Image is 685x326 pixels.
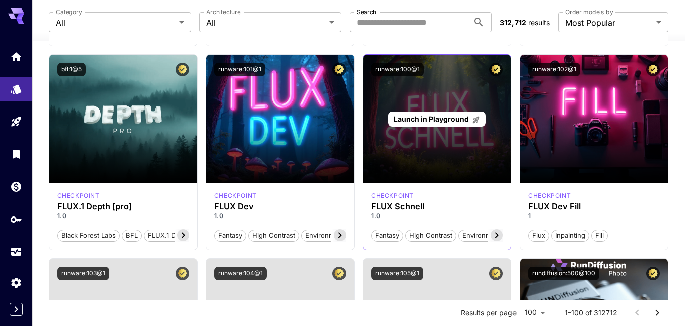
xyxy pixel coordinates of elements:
div: Settings [10,276,22,289]
h3: FLUX Schnell [371,202,503,211]
h3: FLUX Dev [214,202,346,211]
button: Black Forest Labs [57,229,120,242]
p: checkpoint [57,191,100,200]
span: All [206,17,325,29]
div: Home [10,50,22,63]
label: Order models by [565,8,613,16]
div: Library [10,148,22,160]
a: Launch in Playground [388,112,486,127]
p: 1.0 [214,211,346,221]
p: 1–100 of 312712 [565,308,617,318]
span: FLUX.1 Depth [pro] [144,231,211,241]
div: FLUX.1 S [371,191,414,200]
button: Certified Model – Vetted for best performance and includes a commercial license. [646,267,660,280]
div: API Keys [10,213,22,226]
h3: FLUX Dev Fill [528,202,660,211]
button: Environment [458,229,505,242]
span: All [56,17,175,29]
p: 1.0 [371,211,503,221]
button: Inpainting [551,229,589,242]
button: High Contrast [405,229,456,242]
button: Expand sidebar [10,303,23,316]
button: runware:104@1 [214,267,267,280]
p: 1.0 [57,211,189,221]
h3: FLUX.1 Depth [pro] [57,202,189,211]
span: Flux [529,231,549,241]
button: Certified Model – Vetted for best performance and includes a commercial license. [176,267,189,280]
button: Certified Model – Vetted for best performance and includes a commercial license. [176,63,189,76]
button: FLUX.1 Depth [pro] [144,229,211,242]
span: Environment [302,231,348,241]
span: results [528,18,550,27]
button: Certified Model – Vetted for best performance and includes a commercial license. [489,63,503,76]
div: Playground [10,116,22,128]
div: fluxpro [57,191,100,200]
button: Go to next page [647,303,667,323]
label: Architecture [206,8,240,16]
button: Certified Model – Vetted for best performance and includes a commercial license. [332,63,346,76]
label: Search [357,8,376,16]
span: 312,712 [500,18,526,27]
span: BFL [122,231,141,241]
div: Models [10,81,22,93]
p: 1 [528,211,660,221]
button: Certified Model – Vetted for best performance and includes a commercial license. [332,267,346,280]
span: Environment [459,231,505,241]
button: runware:101@1 [214,63,265,76]
div: 100 [521,305,549,320]
span: Most Popular [565,17,652,29]
button: bfl:1@5 [57,63,86,76]
div: FLUX.1 D [214,191,257,200]
button: Environment [301,229,349,242]
p: checkpoint [528,191,571,200]
span: Inpainting [552,231,589,241]
span: Fantasy [215,231,246,241]
span: High Contrast [249,231,299,241]
span: Black Forest Labs [58,231,119,241]
p: checkpoint [214,191,257,200]
button: Fantasy [371,229,403,242]
div: FLUX.1 D [528,191,571,200]
label: Category [56,8,82,16]
button: High Contrast [248,229,299,242]
button: BFL [122,229,142,242]
span: Launch in Playground [394,115,469,123]
span: Fantasy [372,231,403,241]
button: Certified Model – Vetted for best performance and includes a commercial license. [646,63,660,76]
div: Usage [10,246,22,258]
button: runware:100@1 [371,63,424,76]
button: rundiffusion:500@100 [528,267,599,280]
button: runware:105@1 [371,267,423,280]
div: Wallet [10,180,22,193]
span: Fill [592,231,607,241]
button: Certified Model – Vetted for best performance and includes a commercial license. [489,267,503,280]
button: Flux [528,229,549,242]
p: Results per page [461,308,517,318]
button: Fantasy [214,229,246,242]
span: High Contrast [406,231,456,241]
button: runware:103@1 [57,267,109,280]
button: runware:102@1 [528,63,580,76]
p: checkpoint [371,191,414,200]
button: Fill [591,229,608,242]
